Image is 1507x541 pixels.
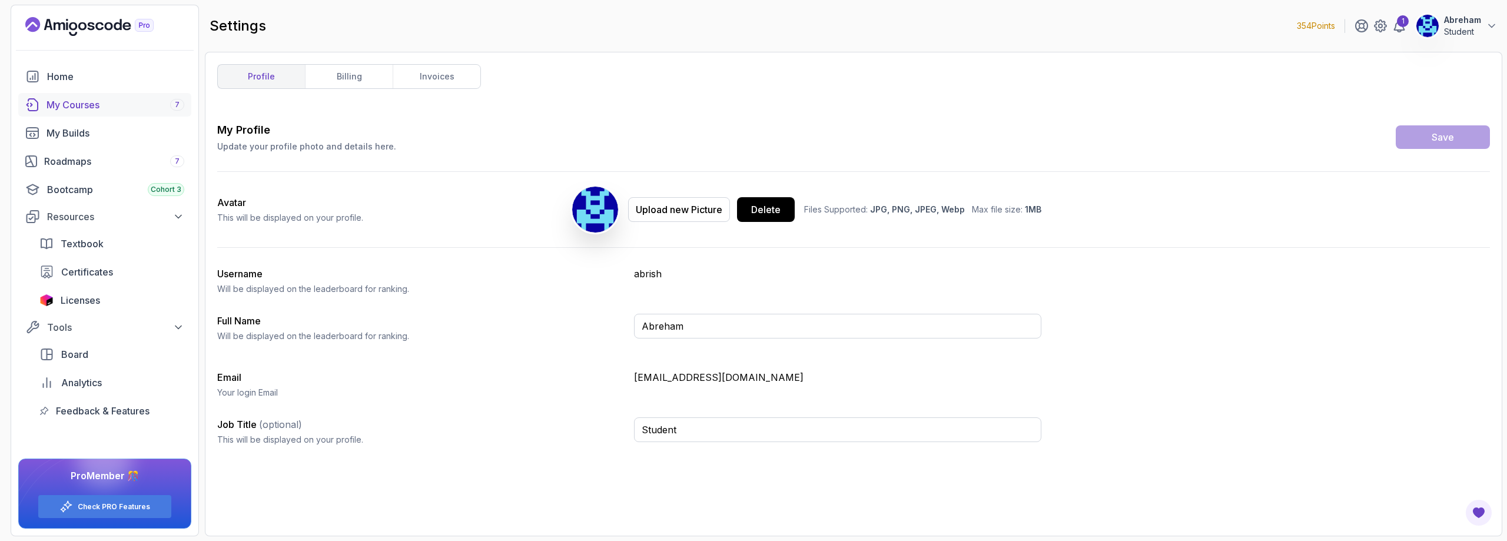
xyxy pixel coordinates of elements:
span: 7 [175,100,180,109]
img: user profile image [1416,15,1439,37]
a: profile [218,65,305,88]
a: analytics [32,371,191,394]
span: Feedback & Features [56,404,150,418]
a: billing [305,65,393,88]
p: Abreham [1444,14,1481,26]
button: Open Feedback Button [1465,499,1493,527]
p: 354 Points [1297,20,1335,32]
label: Full Name [217,315,261,327]
button: Check PRO Features [38,494,172,519]
p: Your login Email [217,387,625,399]
a: licenses [32,288,191,312]
p: Files Supported: Max file size: [804,204,1041,215]
span: Licenses [61,293,100,307]
a: home [18,65,191,88]
p: Update your profile photo and details here. [217,141,396,152]
input: Enter your job [634,417,1041,442]
a: courses [18,93,191,117]
h2: settings [210,16,266,35]
p: Will be displayed on the leaderboard for ranking. [217,330,625,342]
a: board [32,343,191,366]
a: feedback [32,399,191,423]
span: Cohort 3 [151,185,181,194]
span: 7 [175,157,180,166]
p: [EMAIL_ADDRESS][DOMAIN_NAME] [634,370,1041,384]
a: builds [18,121,191,145]
span: Textbook [61,237,104,251]
button: user profile imageAbrehamStudent [1416,14,1498,38]
p: Will be displayed on the leaderboard for ranking. [217,283,625,295]
span: (optional) [259,419,302,430]
p: abrish [634,267,1041,281]
a: bootcamp [18,178,191,201]
div: Tools [47,320,184,334]
a: roadmaps [18,150,191,173]
div: Save [1432,130,1454,144]
a: invoices [393,65,480,88]
label: Username [217,268,263,280]
div: Roadmaps [44,154,184,168]
a: Landing page [25,17,181,36]
a: 1 [1392,19,1406,33]
a: Check PRO Features [78,502,150,512]
p: This will be displayed on your profile. [217,434,625,446]
div: 1 [1397,15,1409,27]
a: textbook [32,232,191,255]
div: Home [47,69,184,84]
img: user profile image [572,187,618,233]
p: Student [1444,26,1481,38]
button: Save [1396,125,1490,149]
label: Job Title [217,419,302,430]
h2: Avatar [217,195,363,210]
span: JPG, PNG, JPEG, Webp [870,204,965,214]
span: 1MB [1025,204,1041,214]
span: Analytics [61,376,102,390]
div: Delete [751,203,781,217]
button: Upload new Picture [628,197,730,222]
input: Enter your full name [634,314,1041,338]
div: My Builds [47,126,184,140]
img: jetbrains icon [39,294,54,306]
button: Tools [18,317,191,338]
div: Resources [47,210,184,224]
button: Delete [737,197,795,222]
div: My Courses [47,98,184,112]
div: Bootcamp [47,182,184,197]
h3: My Profile [217,122,396,138]
a: certificates [32,260,191,284]
h3: Email [217,370,625,384]
div: Upload new Picture [636,203,722,217]
button: Resources [18,206,191,227]
p: This will be displayed on your profile. [217,212,363,224]
span: Board [61,347,88,361]
span: Certificates [61,265,113,279]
